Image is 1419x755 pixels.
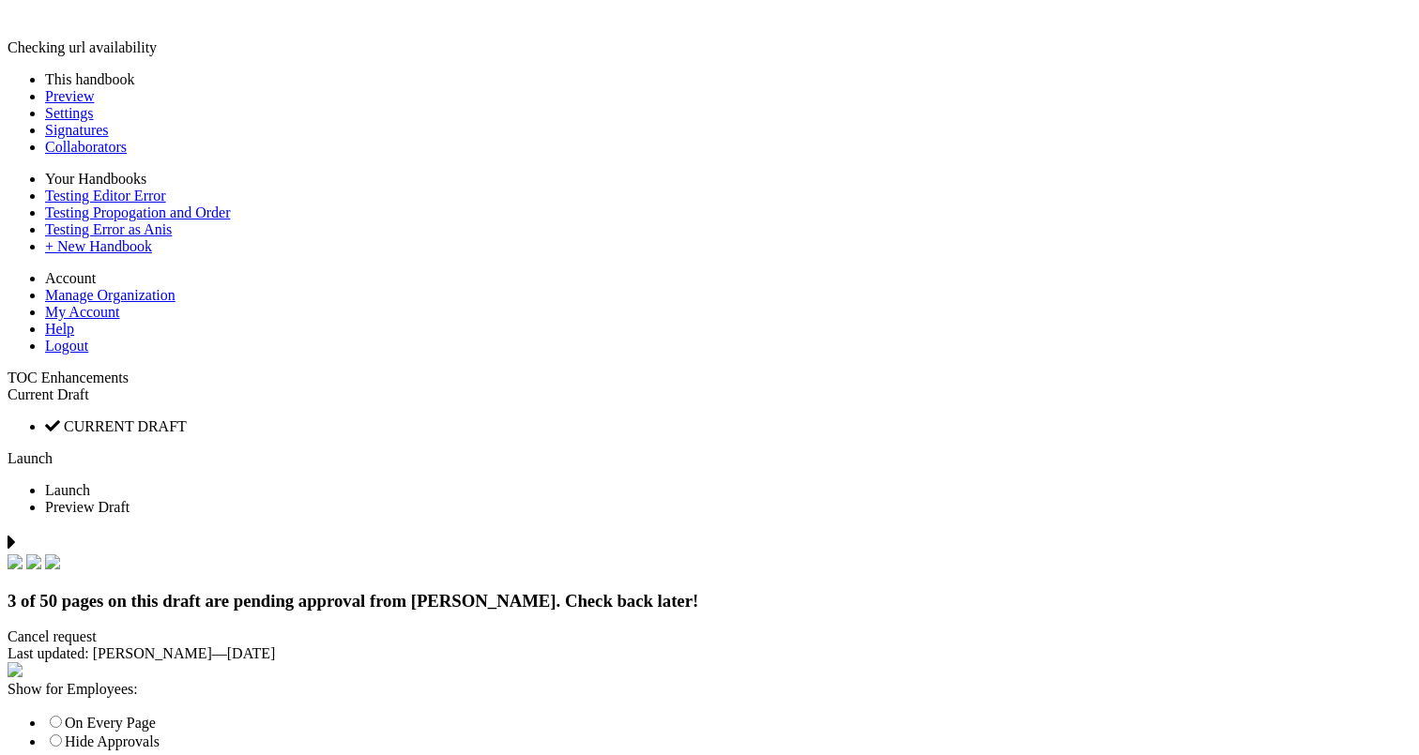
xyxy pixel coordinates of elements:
a: Preview [45,88,94,104]
span: Show for Employees: [8,681,138,697]
label: Hide Approvals [45,733,160,749]
span: Current Draft [8,386,89,402]
a: My Account [45,304,120,320]
span: Preview Draft [45,499,130,515]
a: Testing Propogation and Order [45,204,231,220]
span: Launch [45,482,90,498]
span: on this draft are pending approval from [PERSON_NAME]. Check back later! [108,591,698,611]
div: — [8,645,1411,662]
a: Launch [8,450,53,466]
a: + New Handbook [45,238,152,254]
a: Settings [45,105,94,121]
img: check.svg [26,554,41,569]
span: [DATE] [227,645,276,661]
a: Collaborators [45,139,127,155]
span: 3 of 50 pages [8,591,103,611]
a: Signatures [45,122,109,138]
label: On Every Page [45,715,156,731]
span: TOC Enhancements [8,370,129,385]
img: eye_approvals.svg [8,662,23,677]
img: check.svg [8,554,23,569]
a: Manage Organization [45,287,175,303]
span: Cancel request [8,628,97,644]
span: [PERSON_NAME] [93,645,212,661]
input: On Every Page [50,716,62,728]
span: Checking url availability [8,39,157,55]
li: This handbook [45,71,1411,88]
span: CURRENT DRAFT [64,418,187,434]
a: Testing Error as Anis [45,221,172,237]
li: Your Handbooks [45,171,1411,188]
span: Last updated: [8,645,89,661]
input: Hide Approvals [50,734,62,747]
a: Help [45,321,74,337]
img: check.svg [45,554,60,569]
a: Testing Editor Error [45,188,166,204]
a: Logout [45,338,88,354]
li: Account [45,270,1411,287]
